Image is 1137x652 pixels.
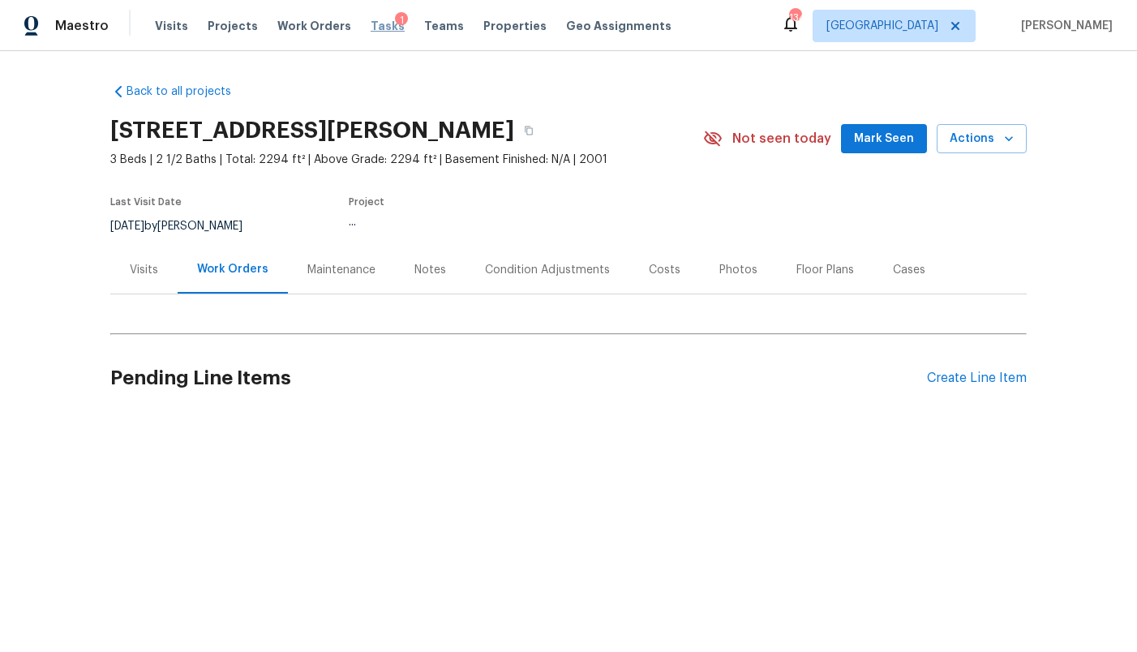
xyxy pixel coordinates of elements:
[110,152,703,168] span: 3 Beds | 2 1/2 Baths | Total: 2294 ft² | Above Grade: 2294 ft² | Basement Finished: N/A | 2001
[395,12,408,28] div: 1
[349,217,660,228] div: ...
[155,18,188,34] span: Visits
[841,124,927,154] button: Mark Seen
[349,197,384,207] span: Project
[937,124,1027,154] button: Actions
[424,18,464,34] span: Teams
[893,262,925,278] div: Cases
[514,116,543,145] button: Copy Address
[719,262,757,278] div: Photos
[414,262,446,278] div: Notes
[277,18,351,34] span: Work Orders
[197,261,268,277] div: Work Orders
[826,18,938,34] span: [GEOGRAPHIC_DATA]
[566,18,671,34] span: Geo Assignments
[110,84,266,100] a: Back to all projects
[110,341,927,416] h2: Pending Line Items
[483,18,547,34] span: Properties
[371,20,405,32] span: Tasks
[927,371,1027,386] div: Create Line Item
[110,122,514,139] h2: [STREET_ADDRESS][PERSON_NAME]
[796,262,854,278] div: Floor Plans
[649,262,680,278] div: Costs
[208,18,258,34] span: Projects
[130,262,158,278] div: Visits
[485,262,610,278] div: Condition Adjustments
[950,129,1014,149] span: Actions
[110,217,262,236] div: by [PERSON_NAME]
[732,131,831,147] span: Not seen today
[55,18,109,34] span: Maestro
[307,262,375,278] div: Maintenance
[854,129,914,149] span: Mark Seen
[789,10,800,26] div: 134
[110,221,144,232] span: [DATE]
[1015,18,1113,34] span: [PERSON_NAME]
[110,197,182,207] span: Last Visit Date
